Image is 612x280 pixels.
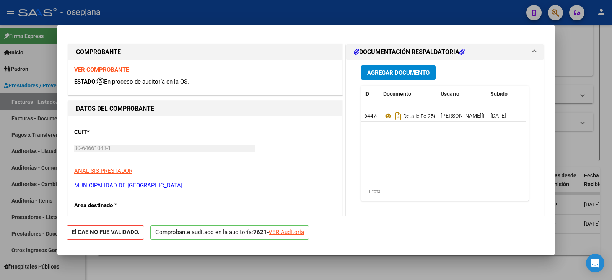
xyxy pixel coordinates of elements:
strong: 7621 [253,229,267,236]
span: ID [364,91,369,97]
div: Open Intercom Messenger [586,254,604,272]
strong: COMPROBANTE [76,48,121,56]
strong: DATOS DEL COMPROBANTE [76,105,154,112]
div: VER Auditoría [269,228,304,237]
span: Agregar Documento [367,69,430,76]
button: Agregar Documento [361,65,436,80]
datatable-header-cell: Documento [380,86,438,102]
span: Subido [490,91,508,97]
p: Area destinado * [74,201,153,210]
datatable-header-cell: Subido [487,86,526,102]
span: [DATE] [490,113,506,119]
a: VER COMPROBANTE [74,66,129,73]
datatable-header-cell: Acción [526,86,564,102]
span: Usuario [441,91,459,97]
p: CUIT [74,128,153,137]
i: Descargar documento [393,110,403,122]
span: [PERSON_NAME][EMAIL_ADDRESS][DOMAIN_NAME] - [PERSON_NAME] [441,113,611,119]
datatable-header-cell: ID [361,86,380,102]
span: En proceso de auditoría en la OS. [97,78,189,85]
div: 1 total [361,182,529,201]
span: Detalle Fc-2582 [383,113,440,119]
datatable-header-cell: Usuario [438,86,487,102]
h1: DOCUMENTACIÓN RESPALDATORIA [354,47,465,57]
strong: El CAE NO FUE VALIDADO. [67,225,144,240]
div: DOCUMENTACIÓN RESPALDATORIA [346,60,544,219]
p: Comprobante auditado en la auditoría: - [150,225,309,240]
span: Documento [383,91,411,97]
span: ANALISIS PRESTADOR [74,167,132,174]
span: ESTADO: [74,78,97,85]
mat-expansion-panel-header: DOCUMENTACIÓN RESPALDATORIA [346,44,544,60]
span: 64478 [364,113,379,119]
p: MUNICIPALIDAD DE [GEOGRAPHIC_DATA] [74,181,337,190]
